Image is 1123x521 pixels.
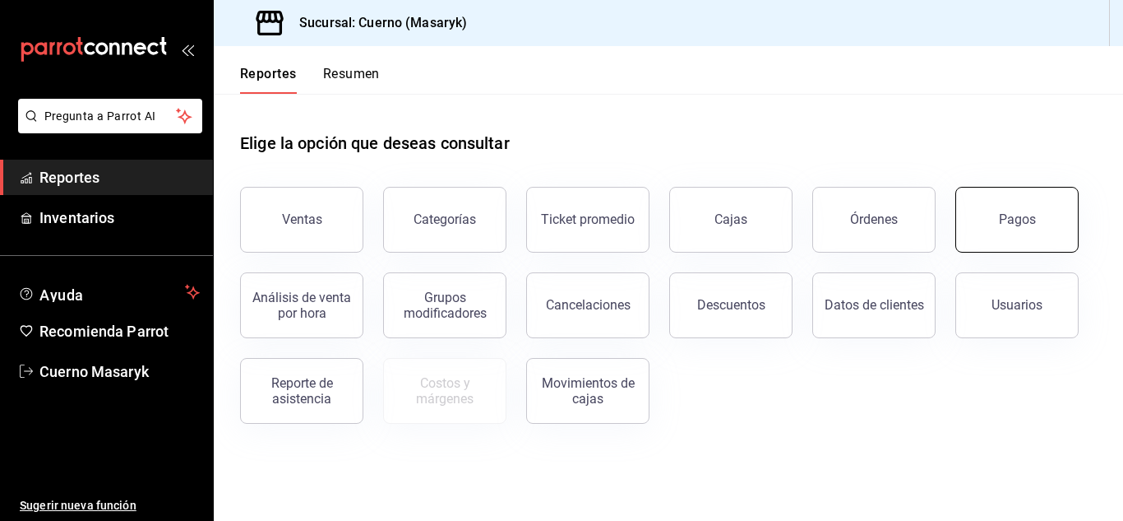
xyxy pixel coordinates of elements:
button: Pregunta a Parrot AI [18,99,202,133]
div: Órdenes [850,212,898,227]
div: navigation tabs [240,66,380,94]
a: Pregunta a Parrot AI [12,119,202,137]
button: Cancelaciones [526,272,649,338]
button: Contrata inventarios para ver este reporte [383,358,506,424]
div: Ticket promedio [541,212,635,227]
button: Descuentos [669,272,793,338]
div: Reporte de asistencia [251,375,353,407]
span: Pregunta a Parrot AI [44,108,177,125]
button: Órdenes [812,187,936,253]
span: Reportes [39,166,200,188]
span: Cuerno Masaryk [39,361,200,383]
div: Análisis de venta por hora [251,290,353,321]
h3: Sucursal: Cuerno (Masaryk) [286,13,467,33]
button: Movimientos de cajas [526,358,649,424]
span: Recomienda Parrot [39,320,200,342]
button: Grupos modificadores [383,272,506,338]
div: Cajas [714,212,747,227]
button: open_drawer_menu [181,43,194,56]
button: Categorías [383,187,506,253]
button: Reporte de asistencia [240,358,363,424]
div: Cancelaciones [546,297,631,313]
button: Usuarios [955,272,1079,338]
button: Ventas [240,187,363,253]
button: Análisis de venta por hora [240,272,363,338]
h1: Elige la opción que deseas consultar [240,131,510,156]
span: Ayuda [39,282,178,302]
div: Datos de clientes [825,297,924,313]
div: Usuarios [991,297,1042,313]
button: Reportes [240,66,297,94]
button: Pagos [955,187,1079,253]
div: Costos y márgenes [394,375,496,407]
span: Sugerir nueva función [20,497,200,514]
button: Resumen [323,66,380,94]
div: Categorías [414,212,476,227]
button: Cajas [669,187,793,253]
div: Ventas [282,212,322,227]
div: Movimientos de cajas [537,375,639,407]
span: Inventarios [39,207,200,229]
div: Descuentos [697,297,765,313]
div: Grupos modificadores [394,290,496,321]
button: Ticket promedio [526,187,649,253]
div: Pagos [999,212,1036,227]
button: Datos de clientes [812,272,936,338]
